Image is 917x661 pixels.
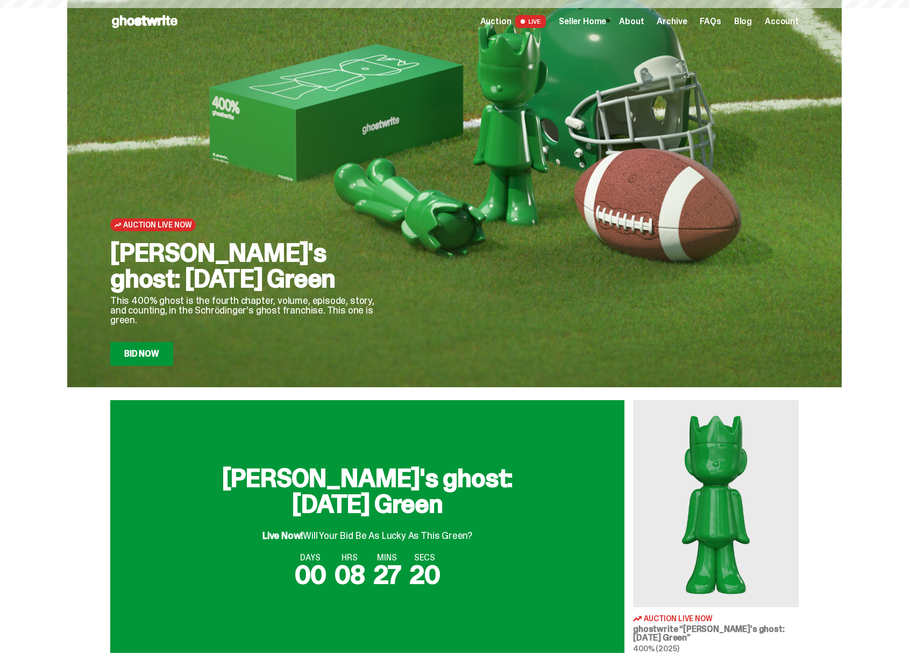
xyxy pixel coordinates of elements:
a: Schrödinger's ghost: Sunday Green Auction Live Now [633,400,799,653]
a: Seller Home [559,17,606,26]
span: Auction Live Now [123,221,191,229]
a: FAQs [700,17,721,26]
span: 08 [335,558,365,592]
span: SECS [409,553,440,562]
span: 00 [295,558,326,592]
span: Auction Live Now [644,615,713,622]
span: 27 [373,558,401,592]
span: Live Now! [262,529,303,542]
span: 400% (2025) [633,644,679,653]
a: Bid Now [110,342,173,366]
a: Auction LIVE [480,15,546,28]
p: This 400% ghost is the fourth chapter, volume, episode, story, and counting, in the Schrödinger’s... [110,296,390,325]
h2: [PERSON_NAME]'s ghost: [DATE] Green [195,465,539,517]
span: HRS [335,553,365,562]
a: About [619,17,644,26]
a: Archive [657,17,687,26]
h2: [PERSON_NAME]'s ghost: [DATE] Green [110,240,390,292]
a: Blog [734,17,752,26]
h3: ghostwrite “[PERSON_NAME]'s ghost: [DATE] Green” [633,625,799,642]
img: Schrödinger's ghost: Sunday Green [633,400,799,607]
span: MINS [373,553,401,562]
div: Will Your Bid Be As Lucky As This Green? [262,521,472,541]
span: Auction [480,17,511,26]
span: 20 [409,558,440,592]
a: Account [765,17,799,26]
span: LIVE [515,15,546,28]
span: DAYS [295,553,326,562]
